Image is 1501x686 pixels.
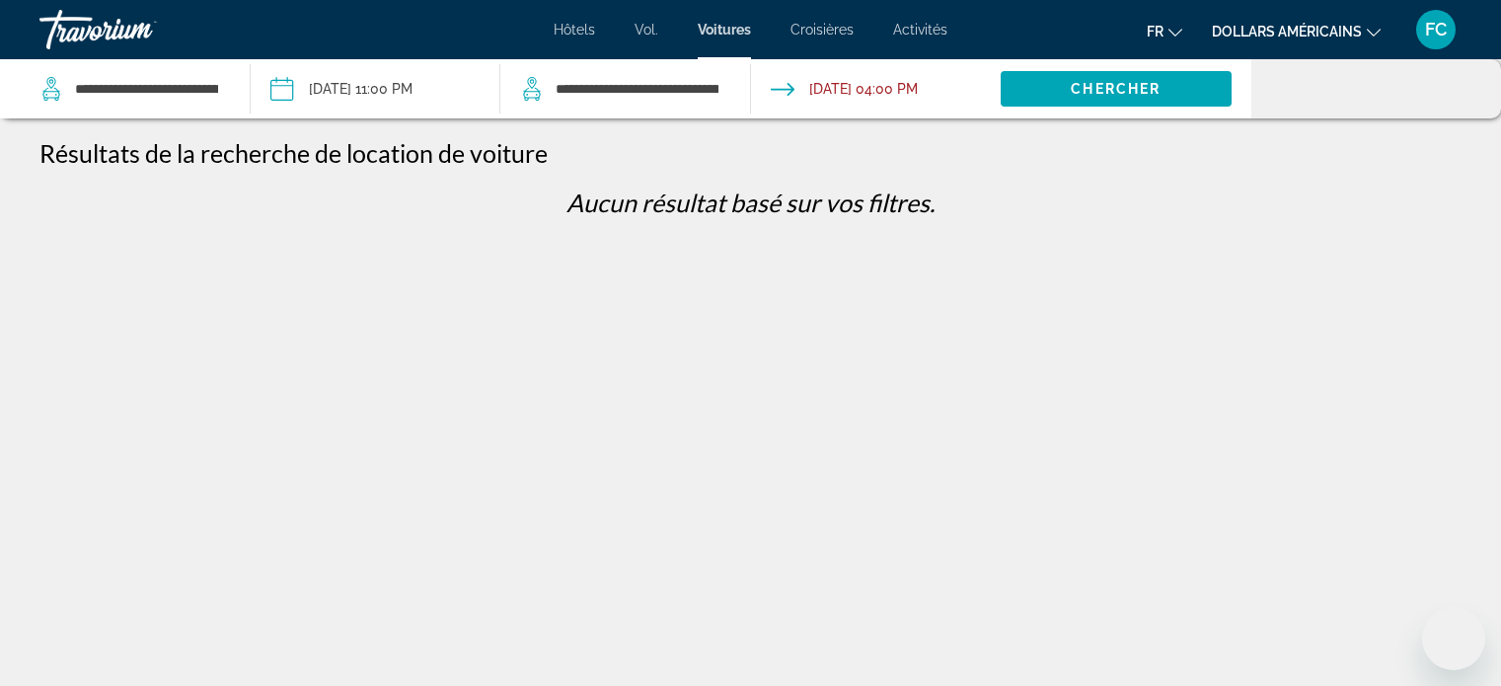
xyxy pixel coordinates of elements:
[1071,81,1161,97] span: Chercher
[39,4,237,55] a: Travorium
[698,22,751,38] a: Voitures
[554,22,595,38] a: Hôtels
[1422,607,1485,670] iframe: Bouton de lancement de la fenêtre de messagerie
[893,22,947,38] a: Activités
[1147,17,1182,45] button: Changer de langue
[1147,24,1163,39] font: fr
[1212,17,1381,45] button: Changer de devise
[1001,71,1232,107] button: Chercher
[1212,24,1362,39] font: dollars américains
[1410,9,1462,50] button: Menu utilisateur
[790,22,854,38] a: Croisières
[635,22,658,38] a: Vol.
[1425,19,1447,39] font: FC
[270,59,413,118] button: Pickup date: Oct 29, 2025 11:00 PM
[39,138,548,168] h1: Résultats de la recherche de location de voiture
[771,59,918,118] button: Drop-off date: Nov 02, 2025 04:00 PM
[30,188,1471,217] p: Aucun résultat basé sur vos filtres.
